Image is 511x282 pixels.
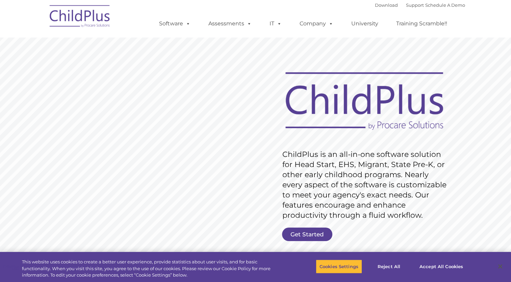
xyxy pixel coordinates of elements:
[375,2,465,8] font: |
[425,2,465,8] a: Schedule A Demo
[282,228,332,241] a: Get Started
[375,2,398,8] a: Download
[293,17,340,30] a: Company
[316,259,362,274] button: Cookies Settings
[416,259,467,274] button: Accept All Cookies
[22,259,281,279] div: This website uses cookies to create a better user experience, provide statistics about user visit...
[46,0,114,34] img: ChildPlus by Procare Solutions
[282,149,450,220] rs-layer: ChildPlus is an all-in-one software solution for Head Start, EHS, Migrant, State Pre-K, or other ...
[263,17,288,30] a: IT
[406,2,424,8] a: Support
[152,17,197,30] a: Software
[368,259,410,274] button: Reject All
[202,17,258,30] a: Assessments
[344,17,385,30] a: University
[493,259,508,274] button: Close
[389,17,454,30] a: Training Scramble!!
